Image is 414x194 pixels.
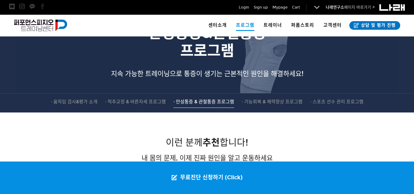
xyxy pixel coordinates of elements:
span: · 움직임 검사&평가 소개 [51,99,97,105]
span: 트레이너 [264,22,282,28]
a: 고객센터 [319,15,346,36]
a: 센터소개 [204,15,231,36]
a: Sign up [254,4,268,10]
a: 트레이너 [259,15,287,36]
span: 상담 및 평가 진행 [359,22,396,29]
span: · 만성통증 & 관절통증 프로그램 [173,99,234,105]
a: · 기능회복 & 체력향상 프로그램 [242,98,302,108]
span: 센터소개 [208,22,227,28]
span: 프로그램 [236,20,254,31]
a: 퍼폼스토리 [287,15,319,36]
a: 상담 및 평가 진행 [349,21,400,30]
a: Cart [292,4,300,10]
span: 내 몸의 문제, 이제 진짜 원인을 알고 운동하세요 [142,154,273,162]
a: · 만성통증 & 관절통증 프로그램 [173,98,234,108]
span: · 척추교정 & 바른자세 프로그램 [105,99,166,105]
a: 프로그램 [231,15,259,36]
a: · 스포츠 선수 관리 프로그램 [310,98,363,108]
span: · 스포츠 선수 관리 프로그램 [310,99,363,105]
span: 지속 가능한 트레이닝으로 통증이 생기는 근본적인 원인을 해결하세요! [111,70,303,78]
strong: 만성통증&관절통증 [148,24,266,42]
span: 퍼폼스토리 [291,22,314,28]
span: 고객센터 [323,22,342,28]
a: Mypage [272,4,287,10]
strong: 추천 [203,137,220,148]
a: 나래연구소페이지 바로가기 > [326,5,375,10]
a: Login [239,4,249,10]
strong: 프로그램 [180,42,234,60]
strong: 나래연구소 [326,5,344,10]
a: 무료진단 신청하기 (Click) [165,162,249,194]
span: · 기능회복 & 체력향상 프로그램 [242,99,302,105]
a: · 움직임 검사&평가 소개 [51,98,97,108]
span: 이런 분께 합니다! [166,137,248,148]
a: · 척추교정 & 바른자세 프로그램 [105,98,166,108]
